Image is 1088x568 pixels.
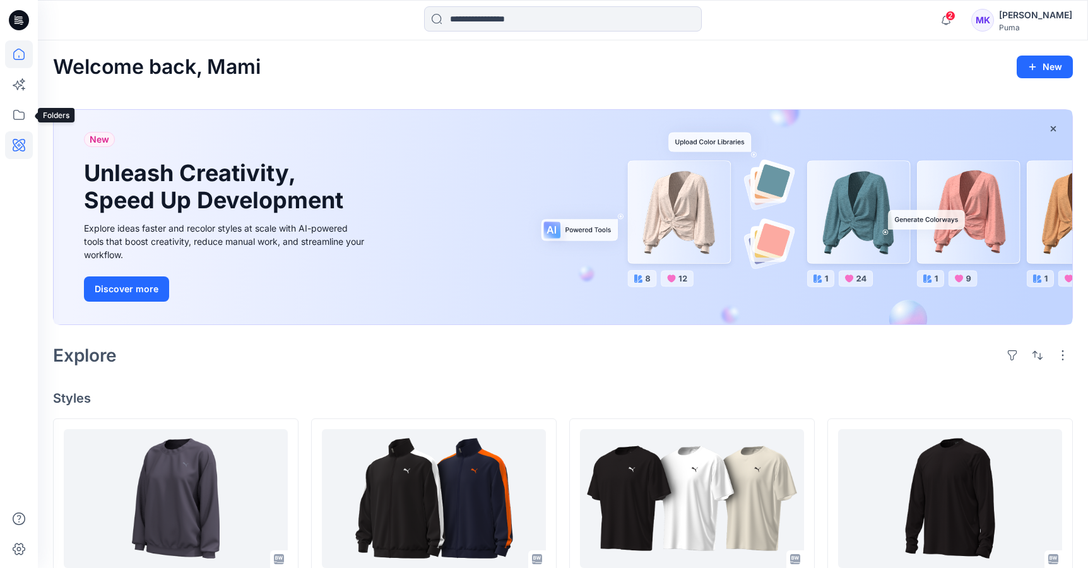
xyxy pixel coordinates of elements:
[999,8,1072,23] div: [PERSON_NAME]
[84,222,368,261] div: Explore ideas faster and recolor styles at scale with AI-powered tools that boost creativity, red...
[53,345,117,365] h2: Explore
[84,160,349,214] h1: Unleash Creativity, Speed Up Development
[90,132,109,147] span: New
[64,429,288,568] a: 529154 W Cloudspun Crew Neck
[999,23,1072,32] div: Puma
[945,11,955,21] span: 2
[84,276,368,302] a: Discover more
[84,276,169,302] button: Discover more
[322,429,546,568] a: 695026-20250603
[838,429,1062,568] a: 677763-20250526
[580,429,804,568] a: 638646-20250807
[971,9,994,32] div: MK
[1017,56,1073,78] button: New
[53,56,261,79] h2: Welcome back, Mami
[53,391,1073,406] h4: Styles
